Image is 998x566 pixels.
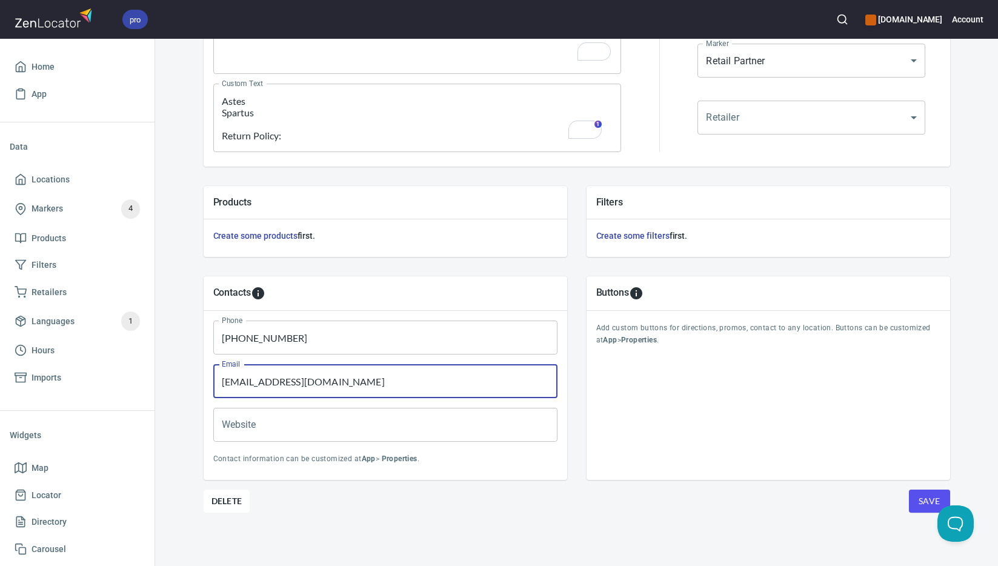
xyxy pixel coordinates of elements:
[10,364,145,391] a: Imports
[32,172,70,187] span: Locations
[222,17,613,63] textarea: To enrich screen reader interactions, please activate Accessibility in Grammarly extension settings
[32,370,61,385] span: Imports
[32,461,48,476] span: Map
[10,53,145,81] a: Home
[596,322,940,347] p: Add custom buttons for directions, promos, contact to any location. Buttons can be customized at > .
[213,229,557,242] h6: first.
[10,166,145,193] a: Locations
[596,196,940,208] h5: Filters
[10,225,145,252] a: Products
[362,454,376,463] b: App
[10,482,145,509] a: Locator
[32,258,56,273] span: Filters
[204,490,250,513] button: Delete
[121,315,140,328] span: 1
[952,13,983,26] h6: Account
[697,101,925,135] div: ​
[10,508,145,536] a: Directory
[32,514,67,530] span: Directory
[15,5,96,31] img: zenlocator
[122,13,148,26] span: pro
[32,314,75,329] span: Languages
[213,196,557,208] h5: Products
[32,59,55,75] span: Home
[222,95,613,141] textarea: To enrich screen reader interactions, please activate Accessibility in Grammarly extension settings
[32,231,66,246] span: Products
[121,202,140,216] span: 4
[10,81,145,108] a: App
[10,132,145,161] li: Data
[10,305,145,337] a: Languages1
[909,490,950,513] button: Save
[10,193,145,225] a: Markers4
[10,279,145,306] a: Retailers
[919,494,940,509] span: Save
[32,285,67,300] span: Retailers
[122,10,148,29] div: pro
[596,286,630,301] h5: Buttons
[32,201,63,216] span: Markers
[382,454,417,463] b: Properties
[32,488,61,503] span: Locator
[621,336,657,344] b: Properties
[596,229,940,242] h6: first.
[10,421,145,450] li: Widgets
[32,343,55,358] span: Hours
[10,337,145,364] a: Hours
[213,286,251,301] h5: Contacts
[697,44,925,78] div: Retail Partner
[952,6,983,33] button: Account
[865,15,876,25] button: color-CE600E
[213,453,557,465] p: Contact information can be customized at > .
[211,494,242,508] span: Delete
[10,251,145,279] a: Filters
[603,336,617,344] b: App
[829,6,856,33] button: Search
[251,286,265,301] svg: To add custom contact information for locations, please go to Apps > Properties > Contacts.
[937,505,974,542] iframe: Help Scout Beacon - Open
[629,286,644,301] svg: To add custom buttons for locations, please go to Apps > Properties > Buttons.
[596,231,670,241] a: Create some filters
[32,542,66,557] span: Carousel
[865,13,942,26] h6: [DOMAIN_NAME]
[10,536,145,563] a: Carousel
[32,87,47,102] span: App
[865,6,942,33] div: Manage your apps
[213,231,298,241] a: Create some products
[10,454,145,482] a: Map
